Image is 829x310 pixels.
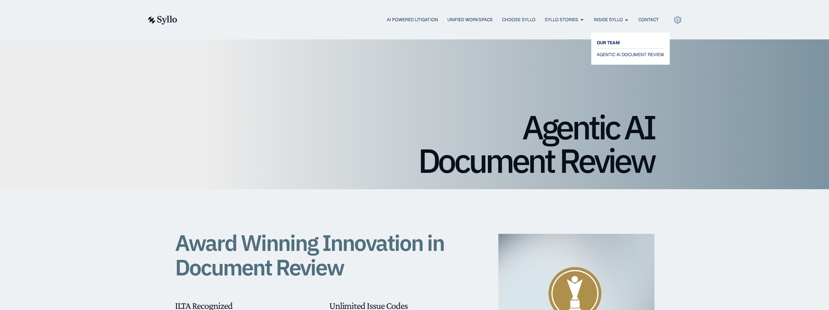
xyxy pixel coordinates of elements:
nav: Menu [192,16,658,23]
img: syllo [147,16,177,25]
a: AGENTIC AI DOCUMENT REVIEW [597,50,664,59]
a: Unified Workspace [447,16,492,23]
a: Choose Syllo [502,16,535,23]
a: Contact [638,16,658,23]
h1: Agentic AI Document Review [175,110,654,177]
a: AI Powered Litigation [387,16,438,23]
a: Inside Syllo [593,16,622,23]
a: Syllo Stories [544,16,578,23]
h1: Award Winning Innovation in Document Review [175,230,465,280]
a: OUR TEAM [597,38,664,47]
span: OUR TEAM [597,38,620,47]
div: Menu Toggle [192,16,658,23]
